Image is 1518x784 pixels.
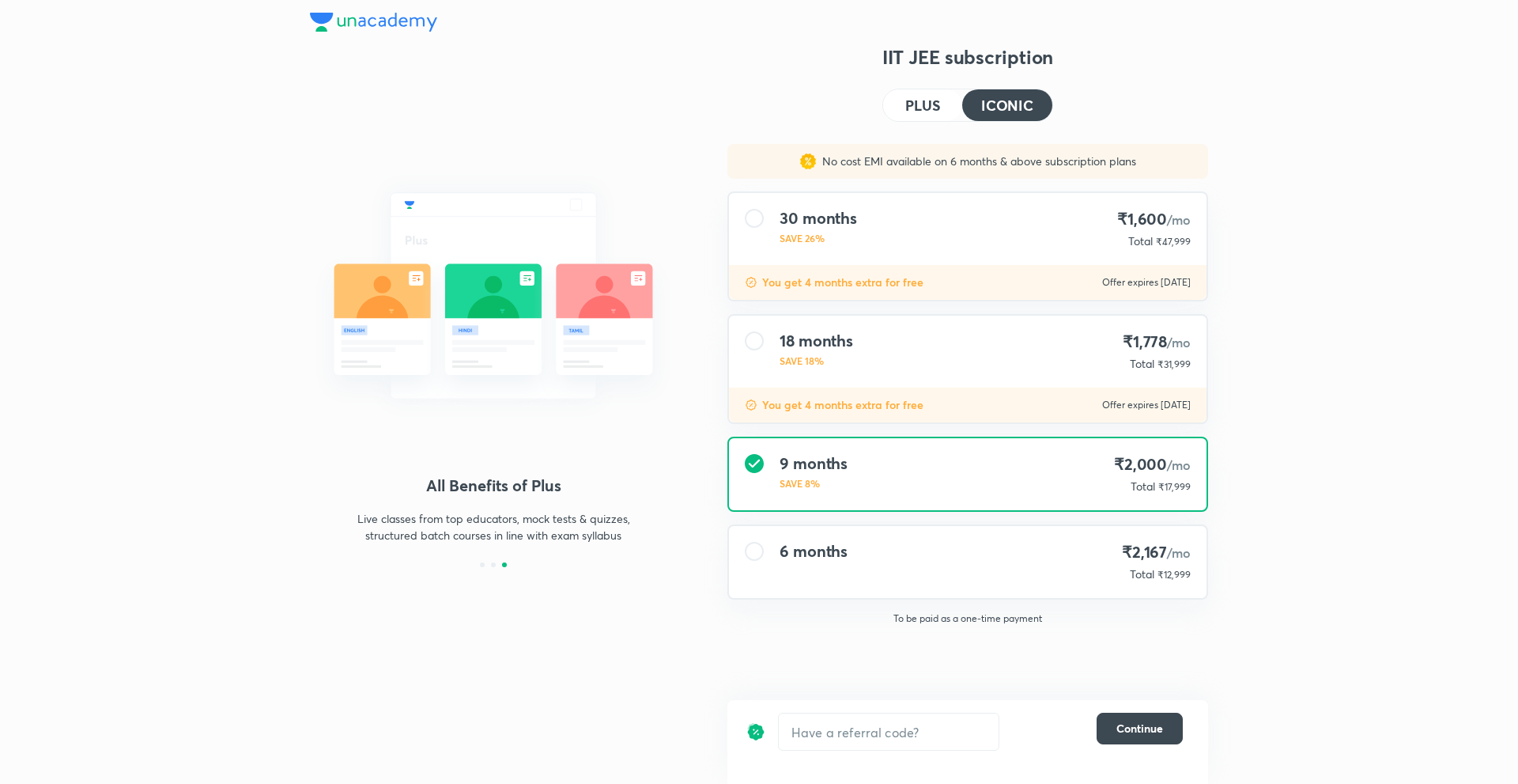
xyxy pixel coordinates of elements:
[1128,233,1153,249] p: Total
[762,275,923,290] p: You get 4 months extra for free
[762,397,923,413] p: You get 4 months extra for free
[779,714,999,751] input: Have a referral code?
[1102,399,1191,411] p: Offer expires [DATE]
[1167,544,1191,561] span: /mo
[800,153,816,169] img: sales discount
[1158,481,1191,493] span: ₹17,999
[745,399,757,411] img: discount
[1156,236,1191,248] span: ₹47,999
[1157,569,1191,581] span: ₹12,999
[1130,356,1154,372] p: Total
[780,209,857,228] h4: 30 months
[1102,276,1191,289] p: Offer expires [DATE]
[816,153,1136,169] p: No cost EMI available on 6 months & above subscription plans
[745,276,757,289] img: discount
[1131,479,1155,494] p: Total
[1097,713,1183,744] button: Continue
[780,354,853,368] p: SAVE 18%
[780,331,853,350] h4: 18 months
[1116,721,1163,737] span: Continue
[780,231,857,245] p: SAVE 26%
[1167,334,1191,350] span: /mo
[1167,211,1191,228] span: /mo
[883,89,962,121] button: PLUS
[746,713,765,751] img: discount
[981,98,1033,112] h4: ICONIC
[1122,542,1191,563] h4: ₹2,167
[780,542,848,561] h4: 6 months
[1123,331,1191,353] h4: ₹1,778
[310,158,677,434] img: daily_live_classes_be8fa5af21.svg
[962,89,1052,121] button: ICONIC
[1114,454,1191,475] h4: ₹2,000
[780,454,848,473] h4: 9 months
[1157,358,1191,370] span: ₹31,999
[310,474,677,498] h4: All Benefits of Plus
[1117,209,1191,230] h4: ₹1,600
[1167,456,1191,473] span: /mo
[727,44,1208,70] h3: IIT JEE subscription
[715,612,1221,625] p: To be paid as a one-time payment
[1130,566,1154,582] p: Total
[780,476,848,490] p: SAVE 8%
[310,13,437,32] img: Company Logo
[905,98,940,112] h4: PLUS
[356,510,631,543] p: Live classes from top educators, mock tests & quizzes, structured batch courses in line with exam...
